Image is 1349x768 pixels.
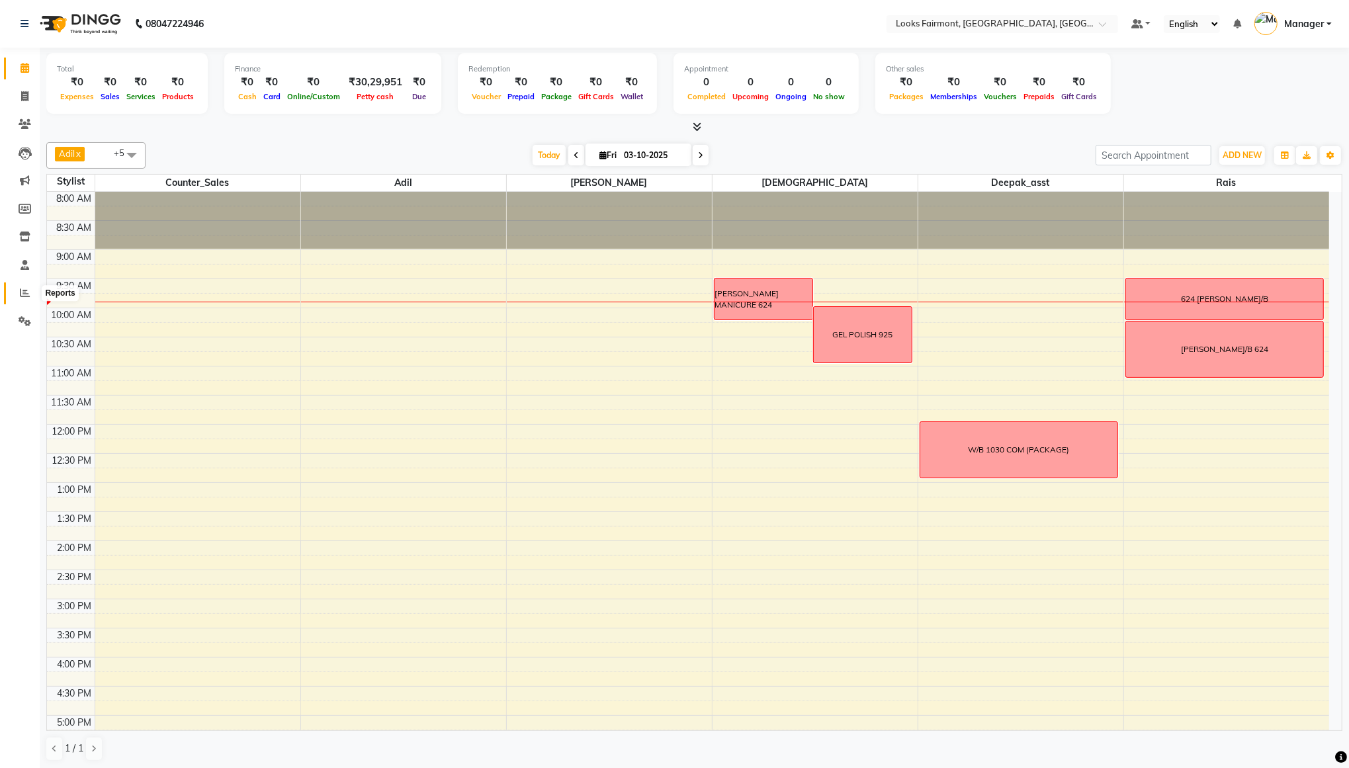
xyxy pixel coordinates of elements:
[284,92,343,101] span: Online/Custom
[123,92,159,101] span: Services
[57,64,197,75] div: Total
[50,454,95,468] div: 12:30 PM
[980,75,1020,90] div: ₹0
[729,92,772,101] span: Upcoming
[468,92,504,101] span: Voucher
[97,92,123,101] span: Sales
[54,221,95,235] div: 8:30 AM
[55,599,95,613] div: 3:00 PM
[55,512,95,526] div: 1:30 PM
[1284,17,1324,31] span: Manager
[886,64,1100,75] div: Other sales
[301,175,506,191] span: Adil
[235,92,260,101] span: Cash
[810,92,848,101] span: No show
[50,425,95,439] div: 12:00 PM
[1096,145,1211,165] input: Search Appointment
[97,75,123,90] div: ₹0
[47,175,95,189] div: Stylist
[114,148,134,158] span: +5
[49,308,95,322] div: 10:00 AM
[1124,175,1330,191] span: Rais
[146,5,204,42] b: 08047224946
[538,92,575,101] span: Package
[832,329,892,341] div: GEL POLISH 925
[284,75,343,90] div: ₹0
[729,75,772,90] div: 0
[684,92,729,101] span: Completed
[886,75,927,90] div: ₹0
[617,75,646,90] div: ₹0
[55,716,95,730] div: 5:00 PM
[772,92,810,101] span: Ongoing
[95,175,300,191] span: Counter_Sales
[57,75,97,90] div: ₹0
[980,92,1020,101] span: Vouchers
[886,92,927,101] span: Packages
[927,75,980,90] div: ₹0
[235,64,431,75] div: Finance
[533,145,566,165] span: Today
[684,75,729,90] div: 0
[34,5,124,42] img: logo
[54,279,95,293] div: 9:30 AM
[1181,293,1268,305] div: 624 [PERSON_NAME]/B
[596,150,620,160] span: Fri
[235,75,260,90] div: ₹0
[65,742,83,755] span: 1 / 1
[538,75,575,90] div: ₹0
[55,570,95,584] div: 2:30 PM
[55,541,95,555] div: 2:00 PM
[260,75,284,90] div: ₹0
[715,288,812,312] div: [PERSON_NAME] MANICURE 624
[1020,92,1058,101] span: Prepaids
[968,444,1069,456] div: W/B 1030 COM (PACKAGE)
[75,148,81,159] a: x
[772,75,810,90] div: 0
[59,148,75,159] span: Adil
[504,92,538,101] span: Prepaid
[55,658,95,671] div: 4:00 PM
[713,175,918,191] span: [DEMOGRAPHIC_DATA]
[620,146,686,165] input: 2025-10-03
[1058,92,1100,101] span: Gift Cards
[159,92,197,101] span: Products
[159,75,197,90] div: ₹0
[1254,12,1278,35] img: Manager
[918,175,1123,191] span: Deepak_asst
[49,337,95,351] div: 10:30 AM
[617,92,646,101] span: Wallet
[42,286,78,302] div: Reports
[55,483,95,497] div: 1:00 PM
[468,64,646,75] div: Redemption
[57,92,97,101] span: Expenses
[575,75,617,90] div: ₹0
[575,92,617,101] span: Gift Cards
[468,75,504,90] div: ₹0
[123,75,159,90] div: ₹0
[55,628,95,642] div: 3:30 PM
[354,92,398,101] span: Petty cash
[409,92,429,101] span: Due
[260,92,284,101] span: Card
[507,175,712,191] span: [PERSON_NAME]
[54,192,95,206] div: 8:00 AM
[684,64,848,75] div: Appointment
[49,396,95,409] div: 11:30 AM
[408,75,431,90] div: ₹0
[54,250,95,264] div: 9:00 AM
[1223,150,1262,160] span: ADD NEW
[55,687,95,701] div: 4:30 PM
[1058,75,1100,90] div: ₹0
[1020,75,1058,90] div: ₹0
[343,75,408,90] div: ₹30,29,951
[810,75,848,90] div: 0
[49,366,95,380] div: 11:00 AM
[1181,343,1268,355] div: [PERSON_NAME]/B 624
[504,75,538,90] div: ₹0
[927,92,980,101] span: Memberships
[1219,146,1265,165] button: ADD NEW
